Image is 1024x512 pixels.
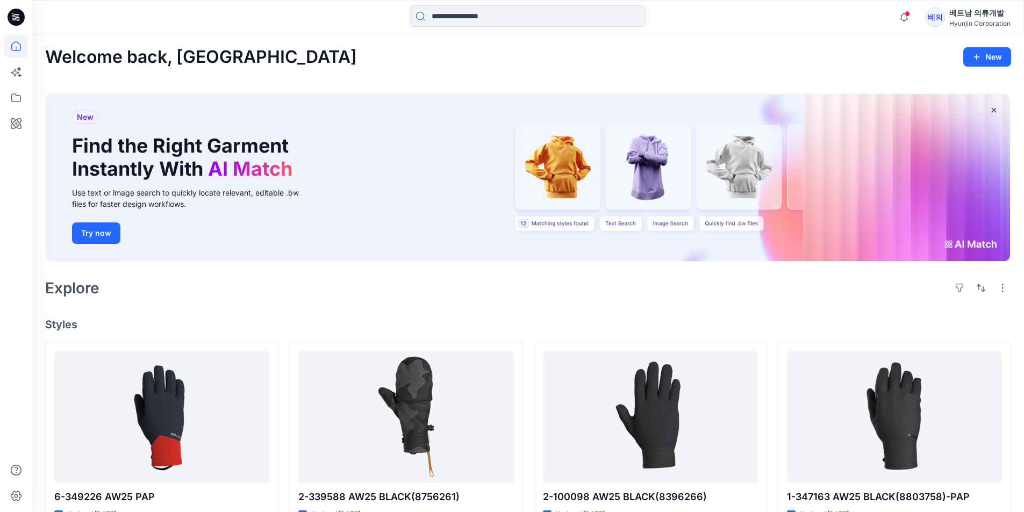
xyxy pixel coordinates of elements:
button: New [963,47,1011,67]
div: Hyunjin Corporation [949,19,1011,27]
h2: Welcome back, [GEOGRAPHIC_DATA] [45,47,357,67]
h4: Styles [45,318,1011,331]
p: 1-347163 AW25 BLACK(8803758)-PAP [787,489,1002,504]
p: 2-339588 AW25 BLACK(8756261) [298,489,513,504]
p: 6-349226 AW25 PAP [54,489,269,504]
div: 베의 [926,8,945,27]
a: 2-339588 AW25 BLACK(8756261) [298,351,513,484]
span: New [77,111,94,124]
div: Use text or image search to quickly locate relevant, editable .bw files for faster design workflows. [72,187,314,210]
span: AI Match [208,157,292,181]
p: 2-100098 AW25 BLACK(8396266) [543,489,758,504]
a: 6-349226 AW25 PAP [54,351,269,484]
h1: Find the Right Garment Instantly With [72,134,298,181]
div: 베트남 의류개발 [949,6,1011,19]
a: 2-100098 AW25 BLACK(8396266) [543,351,758,484]
h2: Explore [45,279,99,297]
button: Try now [72,222,120,244]
a: 1-347163 AW25 BLACK(8803758)-PAP [787,351,1002,484]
